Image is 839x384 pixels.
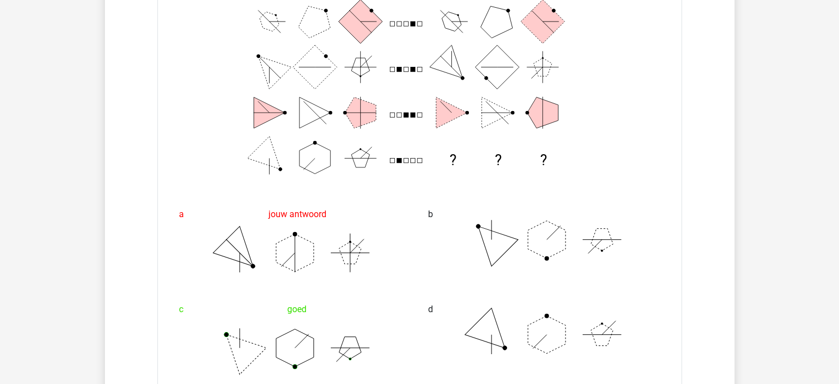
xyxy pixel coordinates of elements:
[180,203,184,225] span: a
[429,298,434,320] span: d
[180,298,184,320] span: c
[540,152,547,169] text: ?
[495,152,502,169] text: ?
[429,203,434,225] span: b
[180,203,411,225] div: jouw antwoord
[180,298,411,320] div: goed
[449,152,456,169] text: ?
